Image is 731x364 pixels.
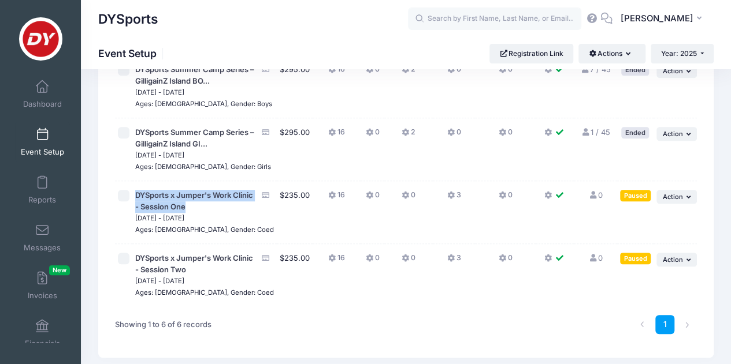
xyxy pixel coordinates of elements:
span: Invoices [28,291,57,301]
button: 0 [365,127,379,144]
button: Year: 2025 [651,44,714,63]
button: Action [656,253,697,267]
button: 0 [365,253,379,269]
small: Ages: [DEMOGRAPHIC_DATA], Gender: Coed [135,288,274,297]
td: $235.00 [277,244,313,306]
button: 16 [328,190,345,207]
span: Financials [25,339,60,348]
button: 0 [365,190,379,207]
a: Reports [15,170,70,210]
span: DYSports Summer Camp Series – GilligainZ Island BO... [135,65,254,85]
i: Accepting Credit Card Payments [261,254,270,262]
i: Accepting Credit Card Payments [261,192,270,199]
span: DYSports Summer Camp Series – GilligainZ Island GI... [135,127,254,148]
td: $295.00 [277,55,313,118]
a: 0 [588,253,602,262]
a: Financials [15,313,70,354]
div: Ended [621,127,649,138]
small: Ages: [DEMOGRAPHIC_DATA], Gender: Girls [135,163,271,171]
a: 7 / 45 [580,65,610,74]
button: [PERSON_NAME] [613,6,714,32]
button: Action [656,64,697,78]
button: 2 [402,64,415,81]
input: Search by First Name, Last Name, or Email... [408,7,581,31]
div: Paused [620,190,651,201]
span: Reports [28,195,56,205]
span: Dashboard [23,99,62,109]
button: 0 [498,190,512,207]
span: Messages [24,243,61,253]
button: Actions [578,44,645,63]
button: 0 [402,190,415,207]
small: Ages: [DEMOGRAPHIC_DATA], Gender: Boys [135,100,272,108]
div: Ended [621,64,649,75]
span: [PERSON_NAME] [620,12,693,25]
span: New [49,265,70,275]
td: $235.00 [277,181,313,244]
i: Accepting Credit Card Payments [261,129,270,136]
button: 0 [402,253,415,269]
button: 16 [328,253,345,269]
div: Paused [620,253,651,264]
small: [DATE] - [DATE] [135,151,184,159]
span: Action [662,130,682,138]
small: [DATE] - [DATE] [135,277,184,285]
a: 0 [588,190,602,200]
button: 0 [498,127,512,144]
img: DYSports [19,17,62,61]
span: Year: 2025 [661,49,697,58]
a: InvoicesNew [15,265,70,306]
a: 1 / 45 [581,127,610,137]
a: Event Setup [15,122,70,162]
a: Messages [15,217,70,258]
span: Action [662,193,682,201]
h1: DYSports [98,6,158,32]
a: 1 [655,315,674,334]
button: 16 [328,64,345,81]
button: 0 [498,253,512,269]
button: Action [656,190,697,204]
span: DYSports x Jumper's Work Clinic - Session Two [135,253,253,274]
td: $295.00 [277,118,313,181]
small: [DATE] - [DATE] [135,88,184,96]
a: Dashboard [15,74,70,114]
span: Action [662,67,682,75]
button: Action [656,127,697,141]
span: Action [662,256,682,264]
button: 3 [447,190,461,207]
span: DYSports x Jumper's Work Clinic - Session One [135,190,253,211]
span: Event Setup [21,147,64,157]
button: 0 [498,64,512,81]
button: 3 [447,253,461,269]
i: Accepting Credit Card Payments [261,66,270,73]
button: 0 [365,64,379,81]
div: Showing 1 to 6 of 6 records [115,312,211,338]
button: 16 [328,127,345,144]
a: Registration Link [489,44,573,63]
button: 0 [447,127,461,144]
button: 2 [402,127,415,144]
h1: Event Setup [98,47,166,59]
button: 0 [447,64,461,81]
